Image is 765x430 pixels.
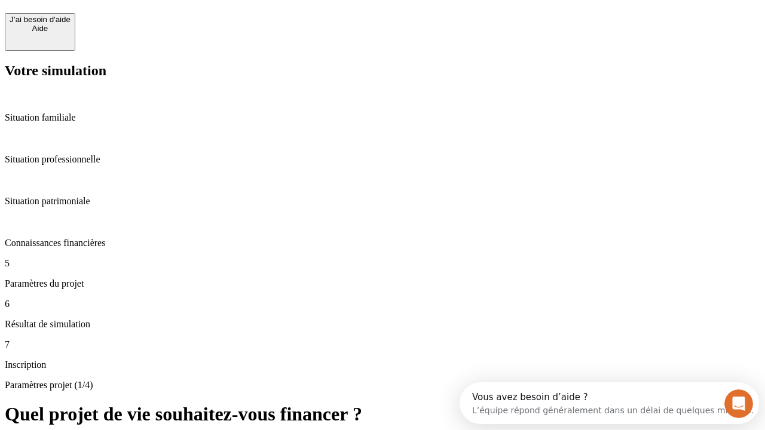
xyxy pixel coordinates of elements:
[5,13,75,51] button: J’ai besoin d'aideAide
[5,403,760,425] h1: Quel projet de vie souhaitez-vous financer ?
[5,278,760,289] p: Paramètres du projet
[10,24,71,33] div: Aide
[13,20,294,32] div: L’équipe répond généralement dans un délai de quelques minutes.
[5,258,760,269] p: 5
[5,380,760,391] p: Paramètres projet (1/4)
[5,339,760,350] p: 7
[724,389,753,418] iframe: Intercom live chat
[5,299,760,309] p: 6
[5,196,760,207] p: Situation patrimoniale
[5,238,760,248] p: Connaissances financières
[5,5,329,38] div: Ouvrir le Messenger Intercom
[5,154,760,165] p: Situation professionnelle
[13,10,294,20] div: Vous avez besoin d’aide ?
[460,382,759,424] iframe: Intercom live chat discovery launcher
[10,15,71,24] div: J’ai besoin d'aide
[5,360,760,370] p: Inscription
[5,63,760,79] h2: Votre simulation
[5,112,760,123] p: Situation familiale
[5,319,760,330] p: Résultat de simulation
